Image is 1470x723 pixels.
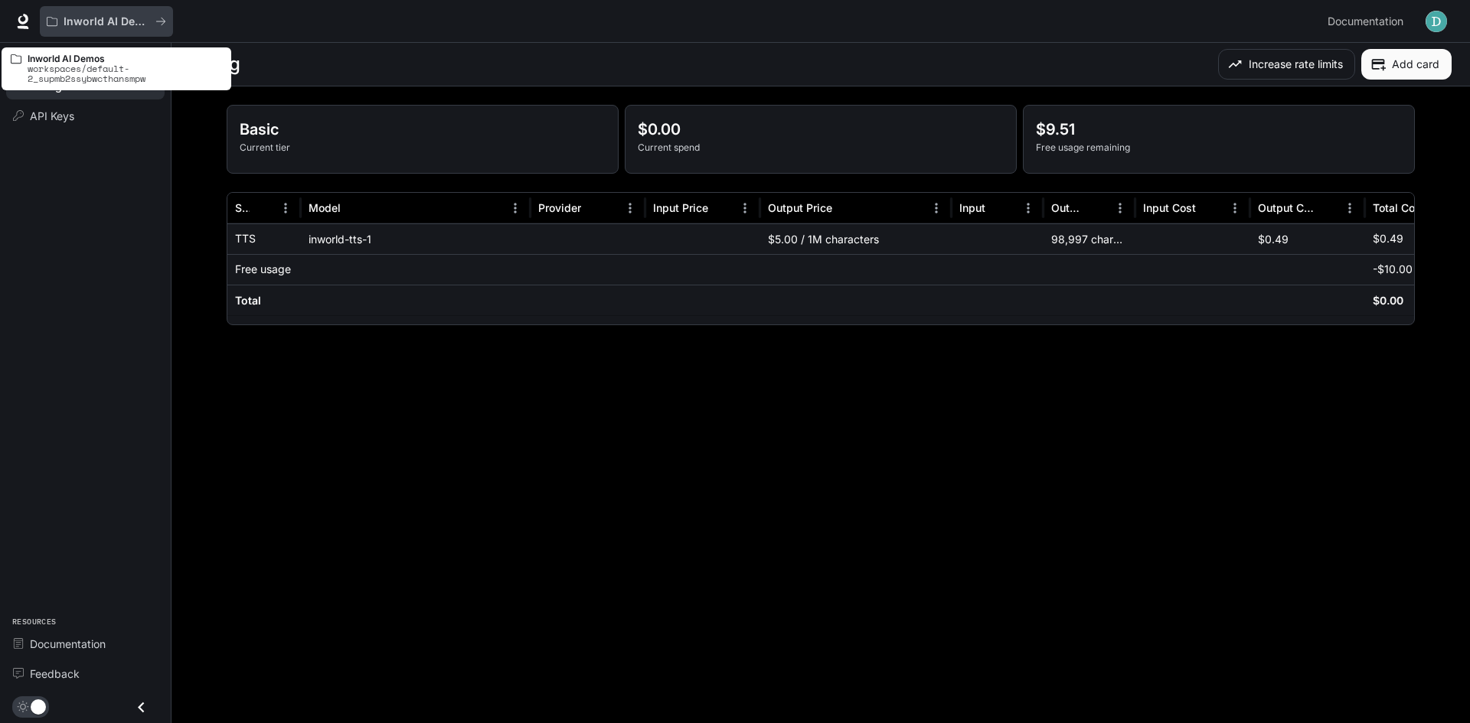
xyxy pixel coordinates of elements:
div: Service [235,201,250,214]
div: Provider [538,201,581,214]
span: Documentation [30,636,106,652]
p: $9.51 [1036,118,1402,141]
div: $5.00 / 1M characters [760,223,952,254]
button: Sort [710,197,733,220]
div: $0.49 [1250,223,1365,254]
p: Inworld AI Demos [64,15,149,28]
p: $0.00 [638,118,1004,141]
span: Documentation [1328,12,1403,31]
p: workspaces/default-2_supmb2ssybwcthansmpw [28,64,222,83]
div: Output Cost [1258,201,1314,214]
button: Menu [925,197,948,220]
button: Sort [1315,197,1338,220]
div: Output [1051,201,1084,214]
p: Current tier [240,141,606,155]
button: Sort [251,197,274,220]
h6: $0.00 [1373,293,1403,308]
p: -$10.00 [1373,262,1413,277]
div: Output Price [768,201,832,214]
button: Menu [274,197,297,220]
button: Menu [619,197,642,220]
a: API Keys [6,103,165,129]
p: Basic [240,118,606,141]
h6: Total [235,293,261,308]
button: Menu [1338,197,1361,220]
a: Feedback [6,660,165,687]
p: Inworld AI Demos [28,54,222,64]
button: Menu [504,197,527,220]
p: TTS [235,231,256,246]
a: Documentation [1321,6,1415,37]
div: Input [959,201,985,214]
div: Model [309,201,341,214]
span: Dark mode toggle [31,698,46,715]
button: Sort [834,197,857,220]
button: Menu [733,197,756,220]
button: Sort [1197,197,1220,220]
div: Input Cost [1143,201,1196,214]
span: Feedback [30,666,80,682]
div: inworld-tts-1 [301,223,531,254]
p: $0.49 [1373,231,1403,246]
p: Free usage [235,262,291,277]
button: User avatar [1421,6,1452,37]
button: Sort [1086,197,1109,220]
p: Current spend [638,141,1004,155]
button: Menu [1109,197,1132,220]
div: 98,997 characters [1044,223,1135,254]
img: User avatar [1426,11,1447,32]
button: Menu [1017,197,1040,220]
button: Menu [1223,197,1246,220]
button: Increase rate limits [1218,49,1355,80]
button: Sort [987,197,1010,220]
button: Sort [342,197,365,220]
div: Total Cost [1373,201,1425,214]
button: Sort [583,197,606,220]
span: API Keys [30,108,74,124]
button: Add card [1361,49,1452,80]
div: Input Price [653,201,708,214]
p: Free usage remaining [1036,141,1402,155]
button: All workspaces [40,6,173,37]
button: Close drawer [124,692,158,723]
a: Documentation [6,630,165,657]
